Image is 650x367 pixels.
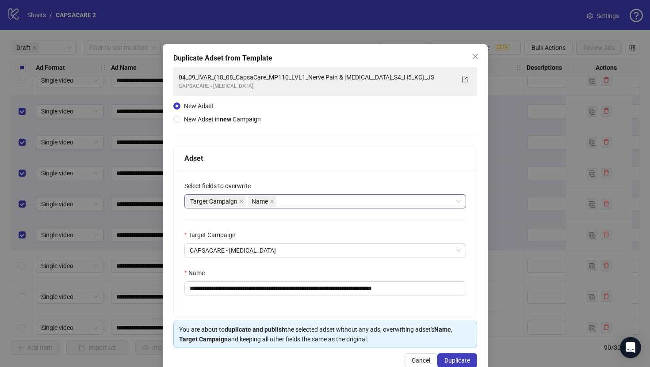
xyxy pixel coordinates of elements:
div: Open Intercom Messenger [620,337,641,358]
strong: duplicate and publish [225,326,285,333]
label: Target Campaign [184,230,241,240]
span: CAPSACARE - NEUROPATHY [190,244,461,257]
span: Name [252,197,268,206]
span: close [472,53,479,60]
div: You are about to the selected adset without any ads, overwriting adset's and keeping all other fi... [179,325,471,344]
input: Name [184,281,466,295]
span: Target Campaign [190,197,237,206]
div: Adset [184,153,466,164]
span: Duplicate [444,357,470,364]
span: New Adset [184,102,214,110]
span: export [462,76,468,83]
span: Target Campaign [186,196,246,207]
strong: Name, Target Campaign [179,326,452,343]
div: CAPSACARE - [MEDICAL_DATA] [179,82,454,91]
div: 04_09_IVAR_(18_08_CapsaCare_MP110_LVL1_Nerve Pain & [MEDICAL_DATA]_S4_H5_KC)_JS [179,72,454,82]
strong: new [220,116,231,123]
span: Cancel [412,357,430,364]
button: Close [468,49,482,64]
div: Duplicate Adset from Template [173,53,477,64]
span: close [239,199,244,204]
span: close [270,199,274,204]
label: Select fields to overwrite [184,181,256,191]
span: Name [248,196,276,207]
span: New Adset in Campaign [184,116,261,123]
label: Name [184,268,210,278]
